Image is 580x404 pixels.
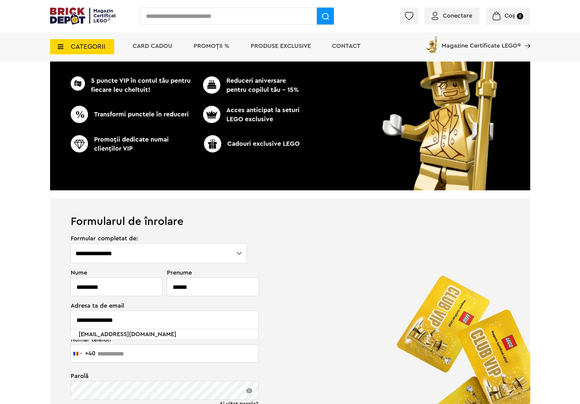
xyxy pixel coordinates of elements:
span: CATEGORII [71,43,105,50]
img: CC_BD_Green_chek_mark [71,135,88,152]
a: Card Cadou [133,43,172,49]
small: 0 [517,13,523,19]
img: CC_BD_Green_chek_mark [71,106,88,123]
span: Formular completat de: [71,235,248,242]
span: Coș [504,13,515,19]
span: Prenume [167,270,248,276]
a: Contact [332,43,361,49]
span: Adresa ta de email [71,303,248,309]
p: Reduceri aniversare pentru copilul tău - 15% [193,76,302,95]
span: Magazine Certificate LEGO® [442,35,521,49]
img: CC_BD_Green_chek_mark [204,135,221,152]
p: Cadouri exclusive LEGO [191,135,313,152]
span: Nume [71,270,159,276]
a: Produse exclusive [251,43,311,49]
span: Conectare [443,13,472,19]
p: Promoţii dedicate numai clienţilor VIP [71,135,193,153]
img: CC_BD_Green_chek_mark [203,76,220,94]
h1: Formularul de înrolare [50,199,530,227]
img: CC_BD_Green_chek_mark [71,76,85,91]
p: Acces anticipat la seturi LEGO exclusive [193,106,302,124]
div: +40 [85,350,95,356]
img: vip_page_image [374,4,517,190]
a: PROMOȚII % [194,43,229,49]
a: Conectare [432,13,472,19]
li: [EMAIL_ADDRESS][DOMAIN_NAME] [76,329,253,339]
button: Selected country [71,345,95,362]
span: Parolă [71,373,248,379]
img: CC_BD_Green_chek_mark [203,106,220,123]
p: 5 puncte VIP în contul tău pentru fiecare leu cheltuit! [71,76,193,95]
p: Transformi punctele în reduceri [71,106,193,123]
a: Magazine Certificate LEGO® [521,35,530,41]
